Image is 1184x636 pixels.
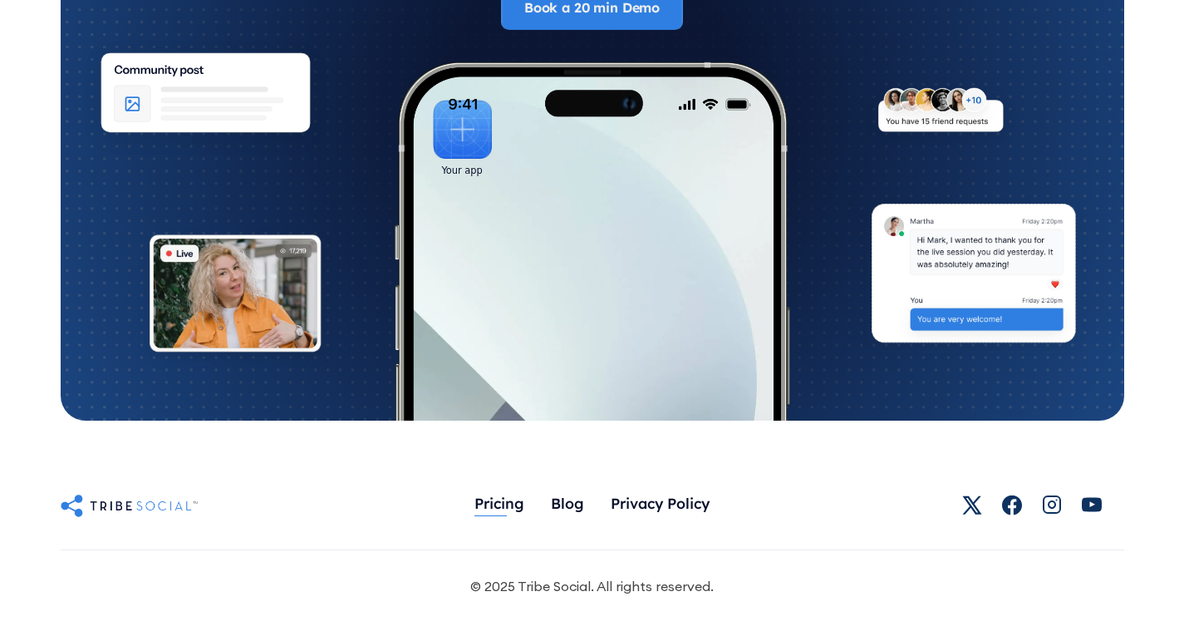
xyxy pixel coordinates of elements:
[81,39,330,157] img: An illustration of Community Feed
[551,494,584,512] div: Blog
[474,494,524,512] div: Pricing
[863,77,1017,150] img: An illustration of New friends requests
[611,494,710,512] div: Privacy Policy
[461,487,538,523] a: Pricing
[597,487,723,523] a: Privacy Policy
[61,492,199,519] img: Untitled UI logotext
[470,577,714,595] div: © 2025 Tribe Social. All rights reserved.
[538,487,597,523] a: Blog
[855,192,1092,363] img: An illustration of chat
[135,224,336,371] img: An illustration of Live video
[61,492,222,519] a: Untitled UI logotext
